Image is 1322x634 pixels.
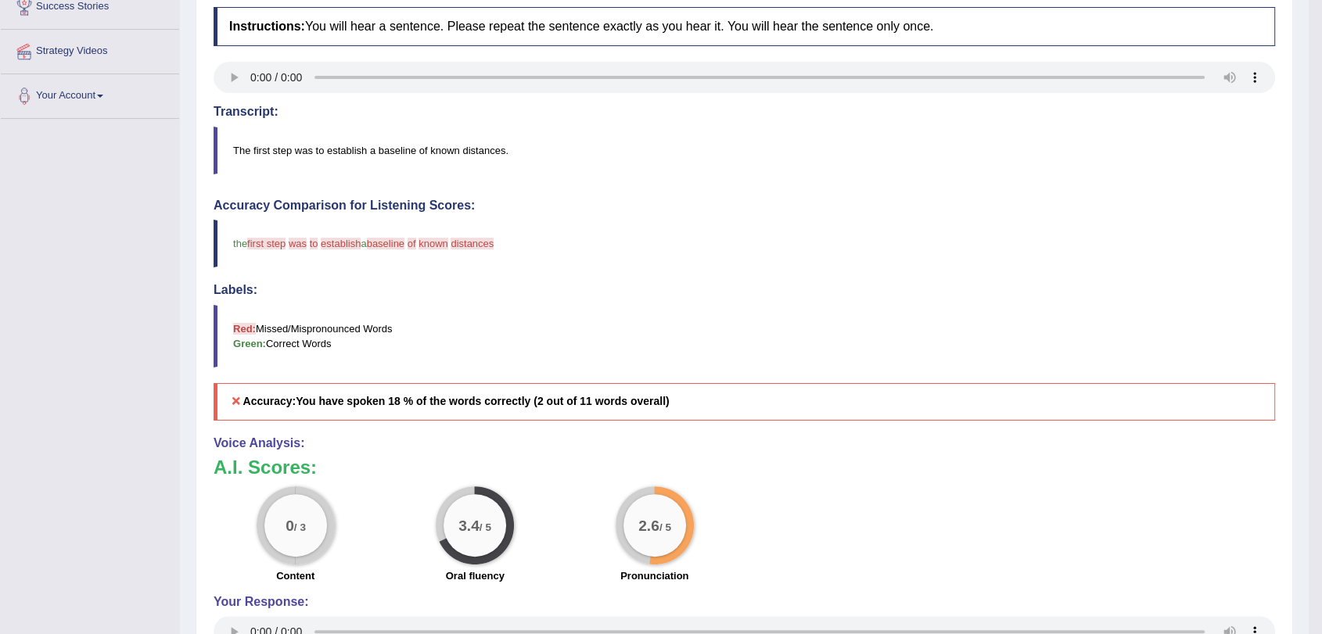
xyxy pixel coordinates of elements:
[247,238,286,249] span: first step
[458,516,480,533] big: 3.4
[214,283,1275,297] h4: Labels:
[214,7,1275,46] h4: You will hear a sentence. Please repeat the sentence exactly as you hear it. You will hear the se...
[367,238,404,249] span: baseline
[446,568,505,583] label: Oral fluency
[289,238,307,249] span: was
[419,238,448,249] span: known
[214,383,1275,420] h5: Accuracy:
[214,305,1275,367] blockquote: Missed/Mispronounced Words Correct Words
[480,521,491,532] small: / 5
[214,199,1275,213] h4: Accuracy Comparison for Listening Scores:
[1,74,179,113] a: Your Account
[286,516,294,533] big: 0
[659,521,671,532] small: / 5
[408,238,416,249] span: of
[361,238,366,249] span: a
[229,20,305,33] b: Instructions:
[214,457,317,478] b: A.I. Scores:
[310,238,318,249] span: to
[233,323,256,335] b: Red:
[233,338,266,349] b: Green:
[321,238,361,249] span: establish
[451,238,494,249] span: distances
[1,30,179,69] a: Strategy Videos
[296,395,669,407] b: You have spoken 18 % of the words correctly (2 out of 11 words overall)
[276,568,314,583] label: Content
[620,568,688,583] label: Pronunciation
[214,595,1275,609] h4: Your Response:
[214,127,1275,174] blockquote: The first step was to establish a baseline of known distances.
[214,436,1275,450] h4: Voice Analysis:
[294,521,306,532] small: / 3
[638,516,659,533] big: 2.6
[214,105,1275,119] h4: Transcript:
[233,238,247,249] span: the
